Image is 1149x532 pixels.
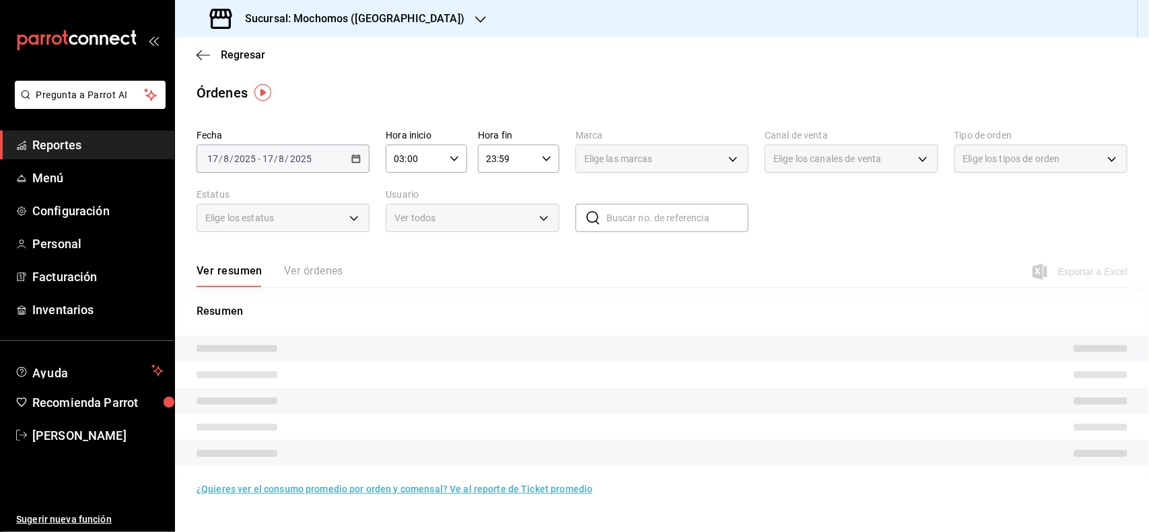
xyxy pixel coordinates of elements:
span: Reportes [32,136,164,154]
button: Pregunta a Parrot AI [15,81,166,109]
label: Tipo de orden [954,131,1127,141]
input: ---- [289,153,312,164]
input: Buscar no. de referencia [606,204,748,231]
label: Hora fin [478,131,559,141]
label: Usuario [386,190,559,200]
label: Hora inicio [386,131,467,141]
span: Menú [32,169,164,187]
div: navigation tabs [197,264,343,287]
span: [PERSON_NAME] [32,426,164,445]
span: Pregunta a Parrot AI [36,88,145,102]
span: Regresar [221,48,265,61]
span: / [219,153,223,164]
span: Elige los estatus [205,211,274,225]
input: ---- [234,153,256,164]
input: -- [223,153,230,164]
span: / [285,153,289,164]
a: ¿Quieres ver el consumo promedio por orden y comensal? Ve al reporte de Ticket promedio [197,484,592,494]
span: / [274,153,278,164]
label: Marca [576,131,748,141]
a: Pregunta a Parrot AI [9,98,166,112]
h3: Sucursal: Mochomos ([GEOGRAPHIC_DATA]) [234,11,464,27]
span: Inventarios [32,301,164,319]
label: Canal de venta [765,131,938,141]
input: -- [207,153,219,164]
button: Regresar [197,48,265,61]
span: Configuración [32,202,164,220]
span: Ayuda [32,363,146,379]
div: Órdenes [197,83,248,103]
input: -- [279,153,285,164]
button: open_drawer_menu [148,35,159,46]
span: Ver todos [394,211,534,225]
span: Elige los tipos de orden [963,152,1060,165]
span: Recomienda Parrot [32,393,164,412]
img: Tooltip marker [254,84,271,101]
span: Elige los canales de venta [773,152,881,165]
span: Elige las marcas [584,152,653,165]
label: Estatus [197,190,370,200]
span: Facturación [32,268,164,286]
label: Fecha [197,131,370,141]
span: Personal [32,235,164,253]
span: Sugerir nueva función [16,512,164,527]
input: -- [262,153,274,164]
span: / [230,153,234,164]
p: Resumen [197,303,1127,319]
span: - [258,153,260,164]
